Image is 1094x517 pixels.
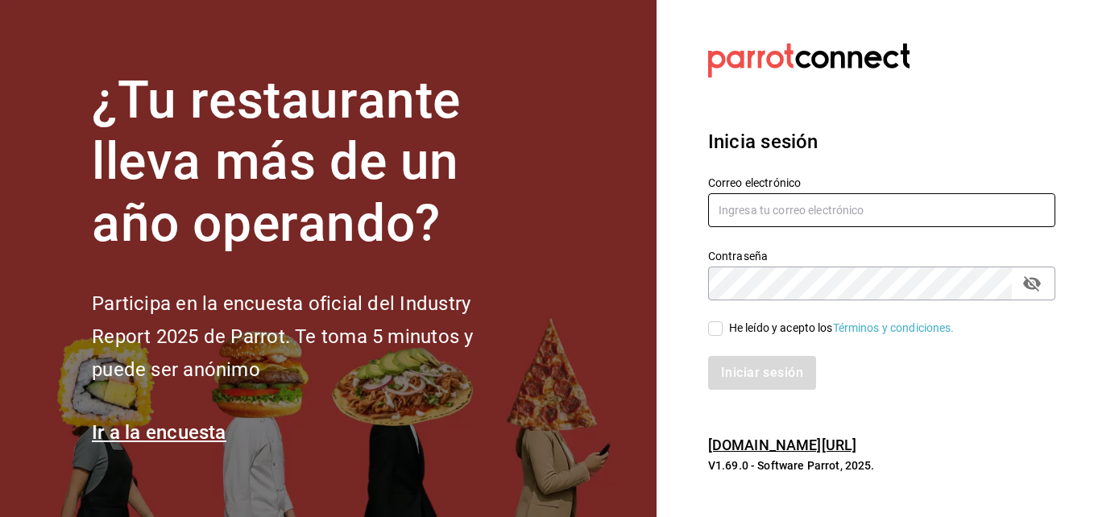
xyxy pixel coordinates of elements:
[92,70,527,255] h1: ¿Tu restaurante lleva más de un año operando?
[92,421,226,444] a: Ir a la encuesta
[1018,270,1046,297] button: Campo de contraseña
[92,287,527,386] h2: Participa en la encuesta oficial del Industry Report 2025 de Parrot. Te toma 5 minutos y puede se...
[729,320,955,337] div: He leído y acepto los
[833,321,955,334] a: Términos y condiciones.
[708,457,1055,474] p: V1.69.0 - Software Parrot, 2025.
[708,193,1055,227] input: Ingresa tu correo electrónico
[708,127,1055,156] h3: Inicia sesión
[708,176,1055,188] label: Correo electrónico
[708,436,856,453] a: [DOMAIN_NAME][URL]
[708,250,1055,261] label: Contraseña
